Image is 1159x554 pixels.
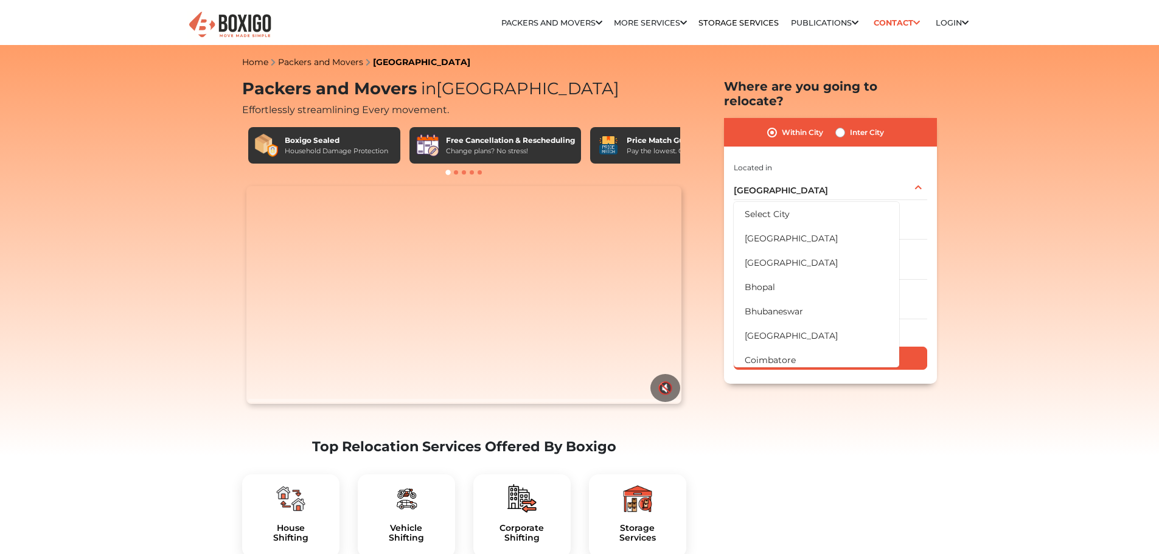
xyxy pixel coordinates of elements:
span: Effortlessly streamlining Every movement. [242,104,449,116]
span: [GEOGRAPHIC_DATA] [417,78,619,99]
span: [GEOGRAPHIC_DATA] [734,185,828,196]
img: Free Cancellation & Rescheduling [416,133,440,158]
a: CorporateShifting [483,523,561,544]
video: Your browser does not support the video tag. [246,186,681,404]
button: 🔇 [650,374,680,402]
li: Bhubaneswar [734,299,899,324]
li: Bhopal [734,275,899,299]
h5: Corporate Shifting [483,523,561,544]
div: Pay the lowest. Guaranteed! [627,146,719,156]
a: Packers and Movers [501,18,602,27]
a: StorageServices [599,523,677,544]
a: Packers and Movers [278,57,363,68]
img: Price Match Guarantee [596,133,621,158]
li: [GEOGRAPHIC_DATA] [734,324,899,348]
a: Storage Services [698,18,779,27]
h2: Where are you going to relocate? [724,79,937,108]
img: boxigo_packers_and_movers_plan [507,484,537,513]
div: Price Match Guarantee [627,135,719,146]
a: HouseShifting [252,523,330,544]
li: Coimbatore [734,348,899,372]
h1: Packers and Movers [242,79,686,99]
li: Select City [734,202,899,226]
a: Publications [791,18,858,27]
a: Contact [870,13,924,32]
a: More services [614,18,687,27]
div: Change plans? No stress! [446,146,575,156]
img: Boxigo [187,10,273,40]
h5: Storage Services [599,523,677,544]
h2: Top Relocation Services Offered By Boxigo [242,438,686,455]
img: boxigo_packers_and_movers_plan [392,484,421,513]
span: in [421,78,436,99]
h5: House Shifting [252,523,330,544]
label: Within City [782,125,823,140]
h5: Vehicle Shifting [367,523,445,544]
div: Boxigo Sealed [285,135,388,146]
img: boxigo_packers_and_movers_plan [623,484,652,513]
label: Located in [734,162,772,173]
a: VehicleShifting [367,523,445,544]
img: boxigo_packers_and_movers_plan [276,484,305,513]
div: Household Damage Protection [285,146,388,156]
li: [GEOGRAPHIC_DATA] [734,226,899,251]
label: Inter City [850,125,884,140]
li: [GEOGRAPHIC_DATA] [734,251,899,275]
a: Home [242,57,268,68]
img: Boxigo Sealed [254,133,279,158]
div: Free Cancellation & Rescheduling [446,135,575,146]
a: [GEOGRAPHIC_DATA] [373,57,470,68]
a: Login [936,18,969,27]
